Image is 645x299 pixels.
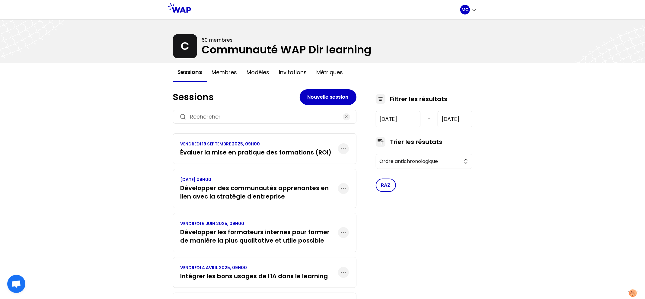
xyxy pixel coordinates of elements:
h3: Trier les résutats [390,138,442,146]
button: Sessions [173,63,207,82]
button: Ordre antichronologique [376,154,472,169]
a: VENDREDI 19 SEPTEMBRE 2025, 09H00Évaluer la mise en pratique des formations (ROI) [180,141,332,157]
h1: Sessions [173,92,300,103]
p: [DATE] 09H00 [180,177,338,183]
a: VENDREDI 6 JUIN 2025, 09H00Développer les formateurs internes pour former de manière la plus qual... [180,221,338,245]
input: YYYY-M-D [376,111,421,127]
p: VENDREDI 6 JUIN 2025, 09H00 [180,221,338,227]
a: VENDREDI 4 AVRIL 2025, 09H00Intégrer les bons usages de l'IA dans le learning [180,265,328,280]
h3: Développer des communautés apprenantes en lien avec la stratégie d'entreprise [180,184,338,201]
button: Modèles [242,63,274,81]
button: Membres [207,63,242,81]
span: - [428,116,430,123]
button: Nouvelle session [300,89,356,105]
p: VENDREDI 4 AVRIL 2025, 09H00 [180,265,328,271]
div: Ouvrir le chat [7,275,25,293]
button: Invitations [274,63,312,81]
p: VENDREDI 19 SEPTEMBRE 2025, 09H00 [180,141,332,147]
p: MC [461,7,468,13]
h3: Développer les formateurs internes pour former de manière la plus qualitative et utile possible [180,228,338,245]
span: Ordre antichronologique [380,158,460,165]
h3: Évaluer la mise en pratique des formations (ROI) [180,148,332,157]
button: MC [460,5,477,14]
button: RAZ [376,179,396,192]
input: Rechercher [190,113,339,121]
a: [DATE] 09H00Développer des communautés apprenantes en lien avec la stratégie d'entreprise [180,177,338,201]
button: Métriques [312,63,348,81]
input: YYYY-M-D [438,111,472,127]
h3: Intégrer les bons usages de l'IA dans le learning [180,272,328,280]
h3: Filtrer les résultats [390,95,448,103]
